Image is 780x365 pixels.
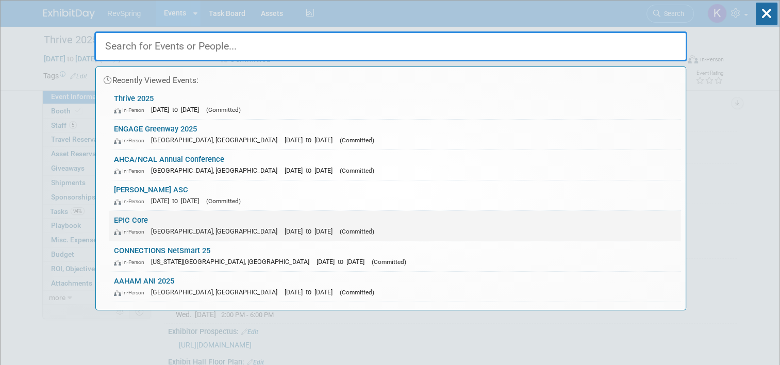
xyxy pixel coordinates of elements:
span: (Committed) [340,228,374,235]
span: [GEOGRAPHIC_DATA], [GEOGRAPHIC_DATA] [151,288,283,296]
span: (Committed) [372,258,406,266]
a: AHCA/NCAL Annual Conference In-Person [GEOGRAPHIC_DATA], [GEOGRAPHIC_DATA] [DATE] to [DATE] (Comm... [109,150,681,180]
a: [PERSON_NAME] ASC In-Person [DATE] to [DATE] (Committed) [109,180,681,210]
span: [DATE] to [DATE] [285,167,338,174]
span: [US_STATE][GEOGRAPHIC_DATA], [GEOGRAPHIC_DATA] [151,258,314,266]
a: ENGAGE Greenway 2025 In-Person [GEOGRAPHIC_DATA], [GEOGRAPHIC_DATA] [DATE] to [DATE] (Committed) [109,120,681,150]
span: [DATE] to [DATE] [285,288,338,296]
span: [DATE] to [DATE] [285,136,338,144]
span: [GEOGRAPHIC_DATA], [GEOGRAPHIC_DATA] [151,136,283,144]
span: In-Person [114,198,149,205]
input: Search for Events or People... [94,31,687,61]
span: In-Person [114,259,149,266]
span: [GEOGRAPHIC_DATA], [GEOGRAPHIC_DATA] [151,167,283,174]
span: [DATE] to [DATE] [151,197,204,205]
span: In-Person [114,107,149,113]
span: (Committed) [206,106,241,113]
span: [DATE] to [DATE] [317,258,370,266]
span: In-Person [114,137,149,144]
span: (Committed) [340,167,374,174]
div: Recently Viewed Events: [101,67,681,89]
span: [DATE] to [DATE] [151,106,204,113]
span: [DATE] to [DATE] [285,227,338,235]
span: In-Person [114,289,149,296]
a: AAHAM ANI 2025 In-Person [GEOGRAPHIC_DATA], [GEOGRAPHIC_DATA] [DATE] to [DATE] (Committed) [109,272,681,302]
span: (Committed) [340,289,374,296]
span: (Committed) [340,137,374,144]
span: In-Person [114,168,149,174]
a: Thrive 2025 In-Person [DATE] to [DATE] (Committed) [109,89,681,119]
a: EPIC Core In-Person [GEOGRAPHIC_DATA], [GEOGRAPHIC_DATA] [DATE] to [DATE] (Committed) [109,211,681,241]
span: (Committed) [206,197,241,205]
a: CONNECTIONS NetSmart 25 In-Person [US_STATE][GEOGRAPHIC_DATA], [GEOGRAPHIC_DATA] [DATE] to [DATE]... [109,241,681,271]
span: [GEOGRAPHIC_DATA], [GEOGRAPHIC_DATA] [151,227,283,235]
span: In-Person [114,228,149,235]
